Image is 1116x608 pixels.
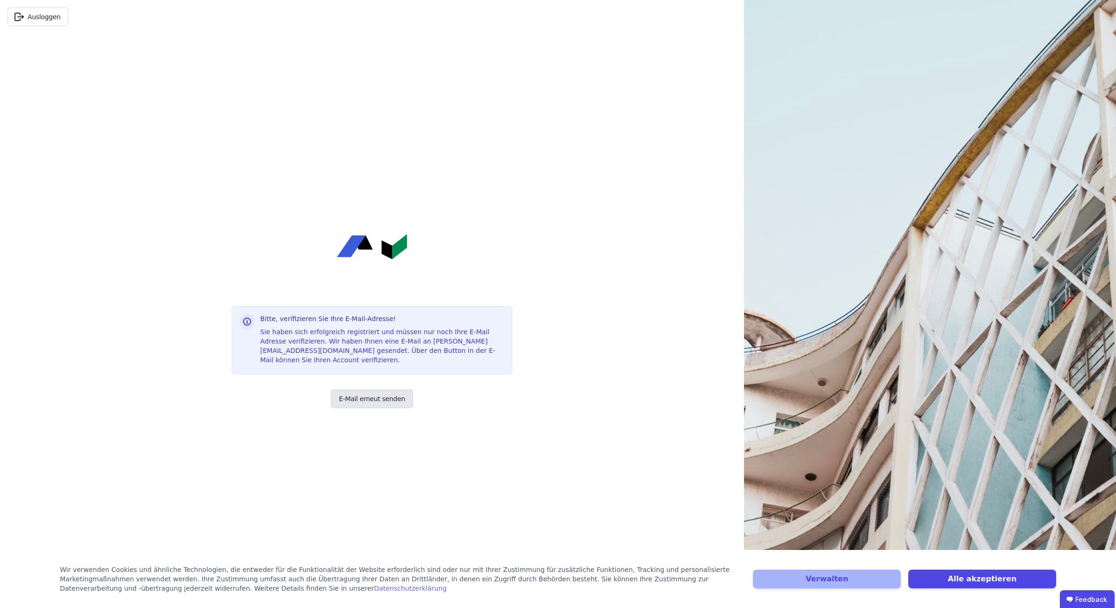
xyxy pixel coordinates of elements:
[753,570,901,588] button: Verwalten
[331,389,413,408] button: E-Mail erneut senden
[7,7,68,26] button: Ausloggen
[60,565,742,593] div: Wir verwenden Cookies und ähnliche Technologien, die entweder für die Funktionalität der Website ...
[260,327,504,365] div: Sie haben sich erfolgreich registriert und müssen nur noch Ihre E-Mail Adresse verifizieren. Wir ...
[337,234,407,259] img: Concular
[374,585,446,592] a: Datenschutzerklärung
[908,570,1056,588] button: Alle akzeptieren
[260,314,504,323] h3: Bitte, verifizieren Sie Ihre E-Mail-Adresse!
